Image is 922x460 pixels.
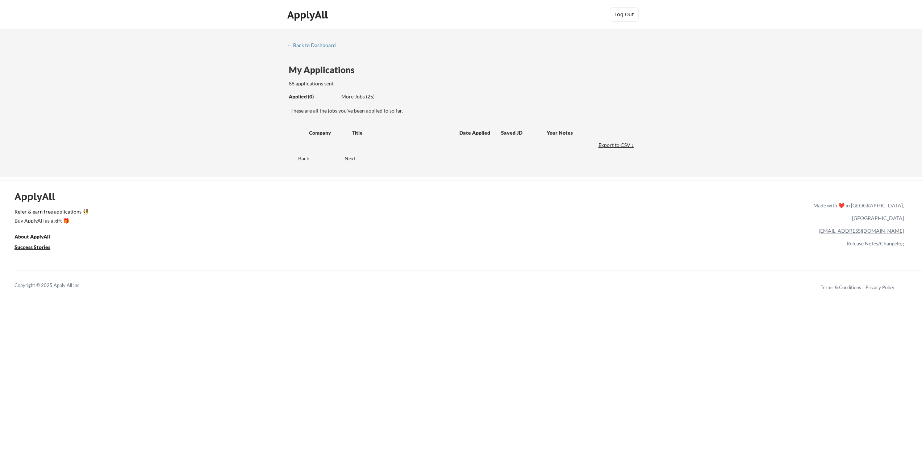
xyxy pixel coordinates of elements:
div: Copyright © 2025 Apply All Inc [14,282,98,289]
div: These are all the jobs you've been applied to so far. [291,107,636,114]
a: [EMAIL_ADDRESS][DOMAIN_NAME] [819,228,904,234]
div: Buy ApplyAll as a gift 🎁 [14,218,87,223]
div: Made with ❤️ in [GEOGRAPHIC_DATA], [GEOGRAPHIC_DATA] [810,199,904,224]
div: Back [287,155,309,162]
u: Success Stories [14,244,50,250]
div: Next [345,155,364,162]
a: Release Notes/Changelog [847,240,904,246]
a: ← Back to Dashboard [287,42,341,50]
a: About ApplyAll [14,233,60,242]
div: ← Back to Dashboard [287,43,341,48]
div: My Applications [289,66,360,74]
a: Terms & Conditions [821,284,861,290]
div: ApplyAll [287,9,330,21]
a: Success Stories [14,243,60,252]
div: Export to CSV ↓ [598,142,636,149]
u: About ApplyAll [14,233,50,240]
div: Title [352,129,452,136]
a: Privacy Policy [865,284,894,290]
div: These are all the jobs you've been applied to so far. [289,93,336,101]
div: Company [309,129,345,136]
a: Refer & earn free applications 👯‍♀️ [14,209,662,217]
div: ApplyAll [14,190,63,203]
div: Saved JD [501,126,547,139]
div: Date Applied [459,129,491,136]
button: Log Out [610,7,639,22]
div: Applied (0) [289,93,336,100]
div: More Jobs (25) [341,93,395,100]
div: Your Notes [547,129,629,136]
div: 88 applications sent [289,80,429,87]
div: These are job applications we think you'd be a good fit for, but couldn't apply you to automatica... [341,93,395,101]
a: Buy ApplyAll as a gift 🎁 [14,217,87,226]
